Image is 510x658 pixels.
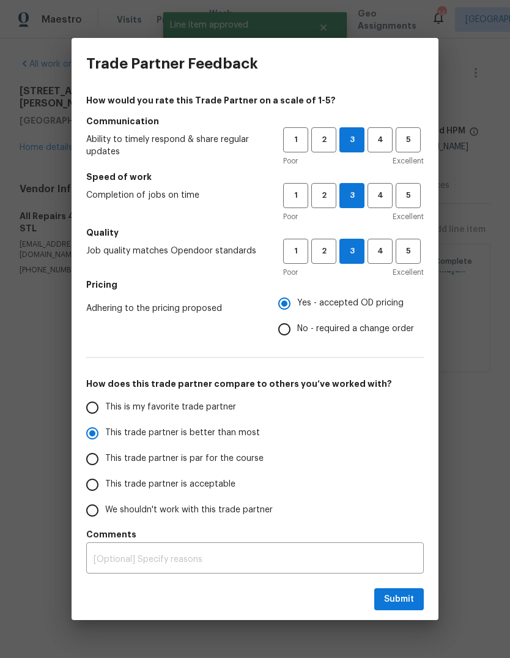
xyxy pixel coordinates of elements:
[369,133,391,147] span: 4
[340,133,364,147] span: 3
[105,478,235,491] span: This trade partner is acceptable
[86,279,424,291] h5: Pricing
[86,55,258,72] h3: Trade Partner Feedback
[339,127,364,152] button: 3
[284,244,307,258] span: 1
[86,395,424,523] div: How does this trade partner compare to others you’ve worked with?
[86,189,264,201] span: Completion of jobs on time
[278,291,424,342] div: Pricing
[105,427,260,439] span: This trade partner is better than most
[393,211,424,223] span: Excellent
[384,592,414,607] span: Submit
[86,133,264,158] span: Ability to timely respond & share regular updates
[339,239,364,264] button: 3
[86,226,424,239] h5: Quality
[311,183,336,208] button: 2
[396,127,421,152] button: 5
[283,155,298,167] span: Poor
[311,239,336,264] button: 2
[397,244,419,258] span: 5
[284,133,307,147] span: 1
[86,378,424,390] h5: How does this trade partner compare to others you’ve worked with?
[312,189,335,203] span: 2
[340,189,364,203] span: 3
[368,183,393,208] button: 4
[393,155,424,167] span: Excellent
[86,115,424,127] h5: Communication
[283,239,308,264] button: 1
[339,183,364,208] button: 3
[311,127,336,152] button: 2
[86,528,424,540] h5: Comments
[105,504,273,517] span: We shouldn't work with this trade partner
[283,127,308,152] button: 1
[396,239,421,264] button: 5
[393,266,424,279] span: Excellent
[284,189,307,203] span: 1
[368,127,393,152] button: 4
[86,94,424,107] h4: How would you rate this Trade Partner on a scale of 1-5?
[374,588,424,611] button: Submit
[340,244,364,258] span: 3
[369,189,391,203] span: 4
[297,323,414,335] span: No - required a change order
[312,133,335,147] span: 2
[283,183,308,208] button: 1
[397,133,419,147] span: 5
[86,245,264,257] span: Job quality matches Opendoor standards
[297,297,404,310] span: Yes - accepted OD pricing
[397,189,419,203] span: 5
[396,183,421,208] button: 5
[283,211,298,223] span: Poor
[105,452,264,465] span: This trade partner is par for the course
[105,401,236,414] span: This is my favorite trade partner
[369,244,391,258] span: 4
[86,302,259,315] span: Adhering to the pricing proposed
[283,266,298,279] span: Poor
[312,244,335,258] span: 2
[86,171,424,183] h5: Speed of work
[368,239,393,264] button: 4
